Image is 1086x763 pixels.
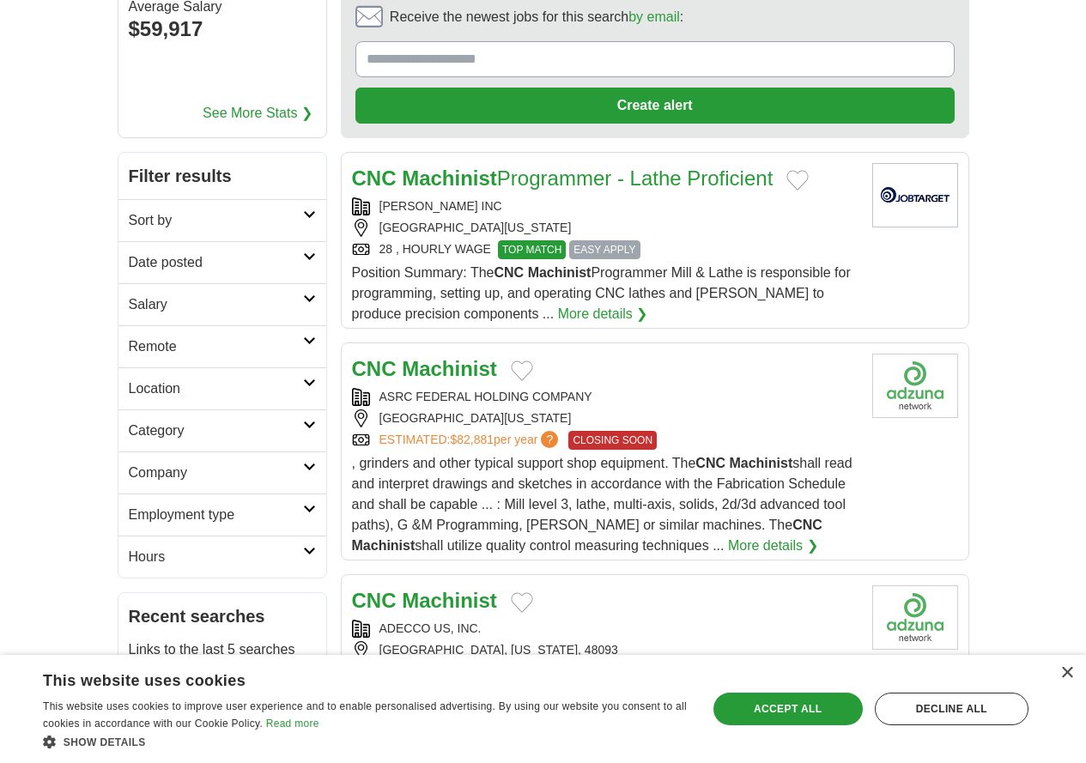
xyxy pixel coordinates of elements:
a: Date posted [118,241,326,283]
a: Salary [118,283,326,325]
a: CNC Machinist [352,357,497,380]
a: by email [628,9,680,24]
span: TOP MATCH [498,240,566,259]
div: [GEOGRAPHIC_DATA][US_STATE] [352,219,858,237]
span: ? [541,431,558,448]
a: Remote [118,325,326,367]
div: Close [1060,667,1073,680]
a: CNC MachinistProgrammer - Lathe Proficient [352,167,774,190]
span: Receive the newest jobs for this search : [390,7,683,27]
div: Show details [43,733,688,750]
a: Hours [118,536,326,578]
div: [GEOGRAPHIC_DATA][US_STATE] [352,409,858,427]
strong: Machinist [402,589,497,612]
p: Links to the last 5 searches (with results) that you've made will be displayed here. [129,639,316,701]
button: Add to favorite jobs [511,360,533,381]
div: ASRC FEDERAL HOLDING COMPANY [352,388,858,406]
a: Location [118,367,326,409]
h2: Employment type [129,505,303,525]
div: [GEOGRAPHIC_DATA], [US_STATE], 48093 [352,641,858,659]
span: CLOSING SOON [568,431,657,450]
div: [PERSON_NAME] INC [352,197,858,215]
div: Accept all [713,693,863,725]
div: $59,917 [129,14,316,45]
span: Position Summary: The Programmer Mill & Lathe is responsible for programming, setting up, and ope... [352,265,851,321]
img: Company logo [872,585,958,650]
h2: Remote [129,336,303,357]
a: Employment type [118,494,326,536]
a: More details ❯ [558,304,648,324]
button: Create alert [355,88,955,124]
img: Company logo [872,163,958,227]
strong: CNC [494,265,525,280]
strong: Machinist [402,167,497,190]
strong: CNC [695,456,725,470]
h2: Date posted [129,252,303,273]
strong: CNC [352,167,397,190]
h2: Hours [129,547,303,567]
a: ESTIMATED:$82,881per year? [379,431,562,450]
h2: Salary [129,294,303,315]
a: See More Stats ❯ [203,103,312,124]
h2: Location [129,378,303,399]
strong: Machinist [729,456,792,470]
a: Sort by [118,199,326,241]
h2: Sort by [129,210,303,231]
strong: CNC [792,518,822,532]
a: More details ❯ [728,536,818,556]
strong: Machinist [352,538,416,553]
h2: Category [129,421,303,441]
span: $82,881 [450,433,494,446]
h2: Filter results [118,153,326,199]
a: Read more, opens a new window [266,718,319,730]
span: , grinders and other typical support shop equipment. The shall read and interpret drawings and sk... [352,456,852,553]
span: EASY APPLY [569,240,640,259]
strong: CNC [352,357,397,380]
a: CNC Machinist [352,589,497,612]
div: This website uses cookies [43,665,645,691]
a: Company [118,451,326,494]
button: Add to favorite jobs [786,170,809,191]
strong: Machinist [528,265,592,280]
a: Category [118,409,326,451]
span: Show details [64,736,146,748]
h2: Recent searches [129,603,316,629]
div: 28 , HOURLY WAGE [352,240,858,259]
strong: CNC [352,589,397,612]
span: This website uses cookies to improve user experience and to enable personalised advertising. By u... [43,700,687,730]
h2: Company [129,463,303,483]
div: ADECCO US, INC. [352,620,858,638]
div: Decline all [875,693,1028,725]
img: Company logo [872,354,958,418]
strong: Machinist [402,357,497,380]
button: Add to favorite jobs [511,592,533,613]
